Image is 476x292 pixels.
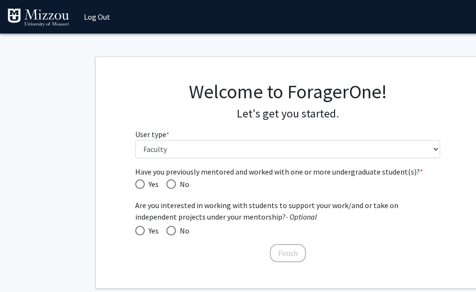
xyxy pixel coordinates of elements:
span: Yes [145,178,159,190]
button: Finish [270,244,306,262]
label: User type [135,128,169,140]
span: No [176,225,189,236]
h1: Welcome to ForagerOne! [135,80,441,103]
h4: Let's get you started. [135,107,441,121]
span: Have you previously mentored and worked with one or more undergraduate student(s)? [135,166,441,177]
span: No [176,178,189,190]
span: Yes [145,225,159,236]
img: University of Missouri Logo [7,8,70,27]
i: - Optional [286,212,317,222]
iframe: Chat [7,249,41,285]
mat-radio-group: Have you previously mentored and worked with one or more undergraduate student(s)? [135,177,441,190]
span: Are you interested in working with students to support your work/and or take on independent proje... [135,199,441,222]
